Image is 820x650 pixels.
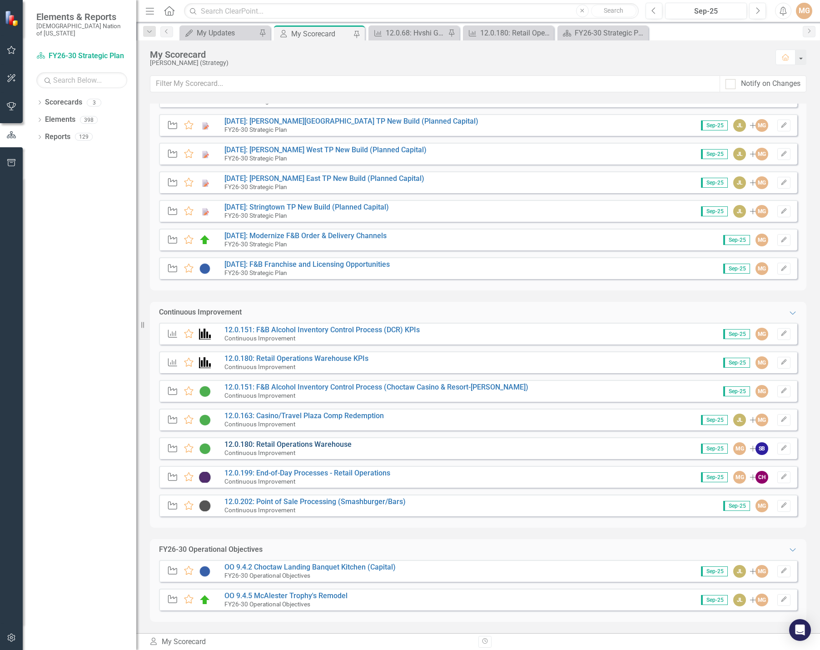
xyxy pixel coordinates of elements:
[224,563,396,571] a: OO 9.4.2 Choctaw Landing Banquet Kitchen (Capital)
[199,443,211,454] img: CI Action Plan Approved/In Progress
[755,385,768,398] div: MG
[755,119,768,132] div: MG
[701,472,728,482] span: Sep-25
[150,50,766,60] div: My Scorecard
[45,97,82,108] a: Scorecards
[755,234,768,246] div: MG
[199,357,211,368] img: Performance Management
[199,149,211,160] img: Planned Capital
[224,269,287,276] small: FY26-30 Strategic Plan
[199,120,211,131] img: Planned Capital
[755,500,768,512] div: MG
[36,51,127,61] a: FY26-30 Strategic Plan
[723,501,750,511] span: Sep-25
[733,176,746,189] div: JL
[755,356,768,369] div: MG
[668,6,744,17] div: Sep-25
[199,177,211,188] img: Planned Capital
[199,263,211,274] img: Not Started
[75,133,93,141] div: 129
[701,595,728,605] span: Sep-25
[199,472,211,483] img: CI In Progress
[224,411,384,420] a: 12.0.163: Casino/Travel Plaza Comp Redemption
[224,478,295,485] small: Continuous Improvement
[199,415,211,425] img: CI Action Plan Approved/In Progress
[224,600,310,608] small: FY26-30 Operational Objectives
[224,145,427,154] a: [DATE]: [PERSON_NAME] West TP New Build (Planned Capital)
[733,148,746,160] div: JL
[224,469,390,477] a: 12.0.199: End-of-Day Processes - Retail Operations
[665,3,747,19] button: Sep-25
[224,260,390,269] a: [DATE]: F&B Franchise and Licensing Opportunities
[224,126,287,133] small: FY26-30 Strategic Plan
[560,27,646,39] a: FY26-30 Strategic Plan
[733,442,746,455] div: MG
[755,414,768,426] div: MG
[723,386,750,396] span: Sep-25
[224,203,389,211] a: [DATE]: Stringtown TP New Build (Planned Capital)
[224,392,295,399] small: Continuous Improvement
[755,442,768,455] div: SB
[723,329,750,339] span: Sep-25
[291,28,351,40] div: My Scorecard
[224,325,420,334] a: 12.0.151: F&B Alcohol Inventory Control Process (DCR) KPIs
[197,27,257,39] div: My Updates
[224,572,310,579] small: FY26-30 Operational Objectives
[591,5,636,17] button: Search
[789,619,811,641] div: Open Intercom Messenger
[224,591,348,600] a: OO 9.4.5 McAlester Trophy's Remodel
[36,22,127,37] small: [DEMOGRAPHIC_DATA] Nation of [US_STATE]
[224,383,528,391] a: 12.0.151: F&B Alcohol Inventory Control Process (Choctaw Casino & Resort-[PERSON_NAME])
[149,637,472,647] div: My Scorecard
[224,449,295,456] small: Continuous Improvement
[741,79,800,89] div: Notify on Changes
[224,335,295,342] small: Continuous Improvement
[796,3,812,19] button: MG
[733,471,746,484] div: MG
[80,116,98,124] div: 398
[199,235,211,245] img: On Target
[224,506,295,514] small: Continuous Improvement
[159,545,263,555] div: FY26-30 Operational Objectives
[480,27,552,39] div: 12.0.180: Retail Operations Warehouse KPIs
[87,99,101,106] div: 3
[199,566,211,577] img: Not Started
[199,500,211,511] img: CI Upcoming
[224,117,478,125] a: [DATE]: [PERSON_NAME][GEOGRAPHIC_DATA] TP New Build (Planned Capital)
[224,155,287,162] small: FY26-30 Strategic Plan
[701,415,728,425] span: Sep-25
[224,174,424,183] a: [DATE]: [PERSON_NAME] East TP New Build (Planned Capital)
[733,119,746,132] div: JL
[755,328,768,340] div: MG
[465,27,552,39] a: 12.0.180: Retail Operations Warehouse KPIs
[701,206,728,216] span: Sep-25
[755,176,768,189] div: MG
[755,262,768,275] div: MG
[386,27,446,39] div: 12.0.68: Hvshi Gift Shop Inventory KPIs
[45,132,70,142] a: Reports
[182,27,257,39] a: My Updates
[723,358,750,368] span: Sep-25
[575,27,646,39] div: FY26-30 Strategic Plan
[224,497,406,506] a: 12.0.202: Point of Sale Processing (Smashburger/Bars)
[755,594,768,606] div: MG
[5,10,20,26] img: ClearPoint Strategy
[224,363,295,370] small: Continuous Improvement
[733,594,746,606] div: JL
[701,149,728,159] span: Sep-25
[701,444,728,454] span: Sep-25
[224,183,287,190] small: FY26-30 Strategic Plan
[733,414,746,426] div: JL
[701,120,728,130] span: Sep-25
[224,420,295,428] small: Continuous Improvement
[755,148,768,160] div: MG
[224,231,387,240] a: [DATE]: Modernize F&B Order & Delivery Channels
[224,354,368,363] a: 12.0.180: Retail Operations Warehouse KPIs
[701,178,728,188] span: Sep-25
[371,27,446,39] a: 12.0.68: Hvshi Gift Shop Inventory KPIs
[199,206,211,217] img: Planned Capital
[36,72,127,88] input: Search Below...
[224,440,352,449] a: 12.0.180: Retail Operations Warehouse
[723,235,750,245] span: Sep-25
